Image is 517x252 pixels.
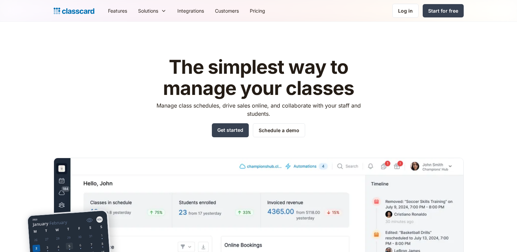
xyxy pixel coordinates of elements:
div: Solutions [138,7,158,14]
a: home [54,6,94,16]
a: Schedule a demo [253,123,305,137]
div: Log in [398,7,413,14]
a: Log in [392,4,419,18]
a: Integrations [172,3,209,18]
a: Start for free [423,4,464,17]
h1: The simplest way to manage your classes [150,57,367,99]
a: Get started [212,123,249,137]
a: Pricing [244,3,271,18]
div: Start for free [428,7,458,14]
div: Solutions [133,3,172,18]
a: Features [103,3,133,18]
p: Manage class schedules, drive sales online, and collaborate with your staff and students. [150,101,367,118]
a: Customers [209,3,244,18]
